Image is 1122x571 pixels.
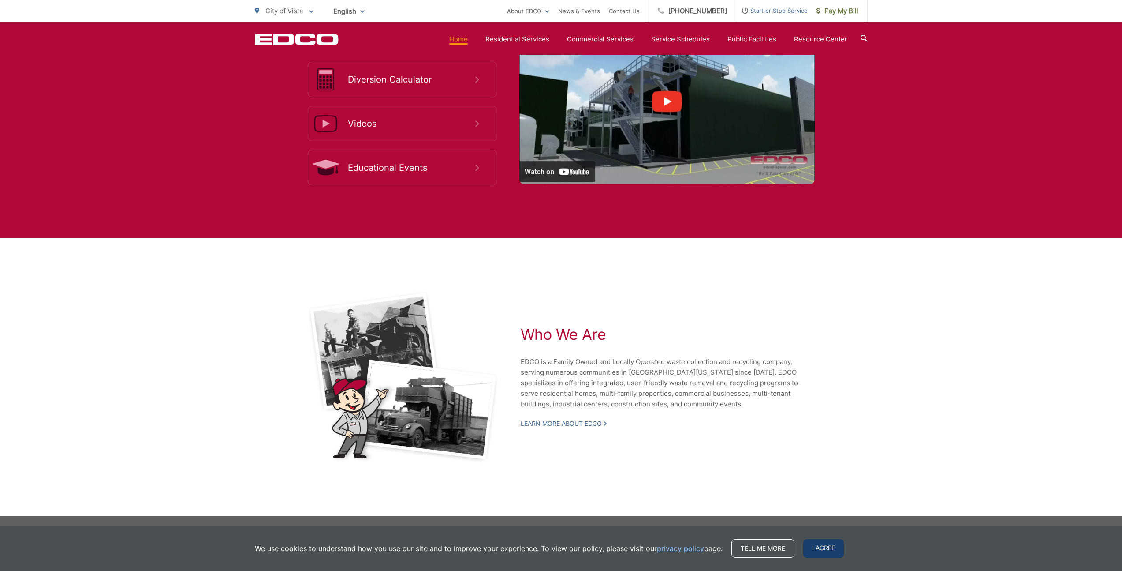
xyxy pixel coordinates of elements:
[255,33,339,45] a: EDCD logo. Return to the homepage.
[265,7,303,15] span: City of Vista
[727,34,776,45] a: Public Facilities
[507,6,549,16] a: About EDCO
[348,162,475,173] span: Educational Events
[348,118,475,129] span: Videos
[255,543,723,554] p: We use cookies to understand how you use our site and to improve your experience. To view our pol...
[348,74,475,85] span: Diversion Calculator
[816,6,858,16] span: Pay My Bill
[485,34,549,45] a: Residential Services
[449,34,468,45] a: Home
[308,150,497,185] a: Educational Events
[558,6,600,16] a: News & Events
[521,326,816,343] h2: Who We Are
[731,539,794,558] a: Tell me more
[794,34,847,45] a: Resource Center
[657,543,704,554] a: privacy policy
[567,34,634,45] a: Commercial Services
[308,291,499,463] img: Black and white photos of early garbage trucks
[609,6,640,16] a: Contact Us
[327,4,371,19] span: English
[803,539,844,558] span: I agree
[308,106,497,141] a: Videos
[521,420,607,428] a: Learn More About EDCO
[651,34,710,45] a: Service Schedules
[521,357,816,409] p: EDCO is a Family Owned and Locally Operated waste collection and recycling company, serving numer...
[308,62,497,97] a: Diversion Calculator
